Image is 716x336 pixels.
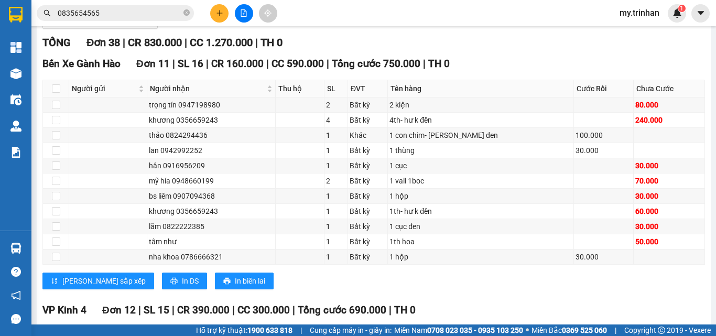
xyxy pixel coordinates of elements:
[389,236,572,247] div: 1th hoa
[576,145,632,156] div: 30.000
[144,304,169,316] span: SL 15
[10,243,21,254] img: warehouse-icon
[185,36,187,49] span: |
[326,114,346,126] div: 4
[526,328,529,332] span: ⚪️
[350,160,386,171] div: Bất kỳ
[138,304,141,316] span: |
[72,83,136,94] span: Người gửi
[389,190,572,202] div: 1 hộp
[326,145,346,156] div: 1
[576,129,632,141] div: 100.000
[394,324,523,336] span: Miền Nam
[237,304,290,316] span: CC 300.000
[300,324,302,336] span: |
[182,275,199,287] span: In DS
[190,36,253,49] span: CC 1.270.000
[389,304,392,316] span: |
[350,205,386,217] div: Bất kỳ
[123,36,125,49] span: |
[272,58,324,70] span: CC 590.000
[326,190,346,202] div: 1
[128,36,182,49] span: CR 830.000
[635,99,703,111] div: 80.000
[326,205,346,217] div: 1
[635,175,703,187] div: 70.000
[149,251,274,263] div: nha khoa 0786666321
[149,114,274,126] div: khương 0356659243
[389,99,572,111] div: 2 kiện
[326,129,346,141] div: 1
[261,36,283,49] span: TH 0
[149,175,274,187] div: mỹ hía 0948660199
[292,304,295,316] span: |
[172,304,175,316] span: |
[611,6,668,19] span: my.trinhan
[10,94,21,105] img: warehouse-icon
[326,236,346,247] div: 1
[388,80,574,97] th: Tên hàng
[206,58,209,70] span: |
[162,273,207,289] button: printerIn DS
[42,304,86,316] span: VP Kinh 4
[10,42,21,53] img: dashboard-icon
[5,78,204,95] b: GỬI : VP [GEOGRAPHIC_DATA]
[10,68,21,79] img: warehouse-icon
[264,9,272,17] span: aim
[42,58,121,70] span: Bến Xe Gành Hào
[326,221,346,232] div: 1
[389,129,572,141] div: 1 con chim- [PERSON_NAME] den
[211,58,264,70] span: CR 160.000
[389,205,572,217] div: 1th- hư k đền
[678,5,686,12] sup: 1
[389,145,572,156] div: 1 thùng
[196,324,292,336] span: Hỗ trợ kỹ thuật:
[255,36,258,49] span: |
[389,221,572,232] div: 1 cục đen
[531,324,607,336] span: Miền Bắc
[423,58,426,70] span: |
[235,4,253,23] button: file-add
[326,160,346,171] div: 1
[327,58,329,70] span: |
[310,324,392,336] span: Cung cấp máy in - giấy in:
[149,129,274,141] div: thảo 0824294436
[428,58,450,70] span: TH 0
[389,114,572,126] div: 4th- hư k đền
[232,304,235,316] span: |
[240,9,247,17] span: file-add
[635,114,703,126] div: 240.000
[210,4,229,23] button: plus
[326,251,346,263] div: 1
[170,277,178,286] span: printer
[102,304,136,316] span: Đơn 12
[5,49,200,62] li: 0983 44 7777
[51,277,58,286] span: sort-ascending
[326,175,346,187] div: 2
[215,273,274,289] button: printerIn biên lai
[259,4,277,23] button: aim
[680,5,684,12] span: 1
[658,327,665,334] span: copyright
[350,236,386,247] div: Bất kỳ
[149,145,274,156] div: lan 0942992252
[42,36,71,49] span: TỔNG
[574,80,634,97] th: Cước Rồi
[178,58,203,70] span: SL 16
[324,80,348,97] th: SL
[149,221,274,232] div: lãm 0822222385
[635,205,703,217] div: 60.000
[235,275,265,287] span: In biên lai
[389,160,572,171] div: 1 cục
[60,51,69,60] span: phone
[9,7,23,23] img: logo-vxr
[247,326,292,334] strong: 1900 633 818
[149,236,274,247] div: tâm như
[350,99,386,111] div: Bất kỳ
[394,304,416,316] span: TH 0
[276,80,324,97] th: Thu hộ
[672,8,682,18] img: icon-new-feature
[216,9,223,17] span: plus
[149,190,274,202] div: bs liêm 0907094368
[350,190,386,202] div: Bất kỳ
